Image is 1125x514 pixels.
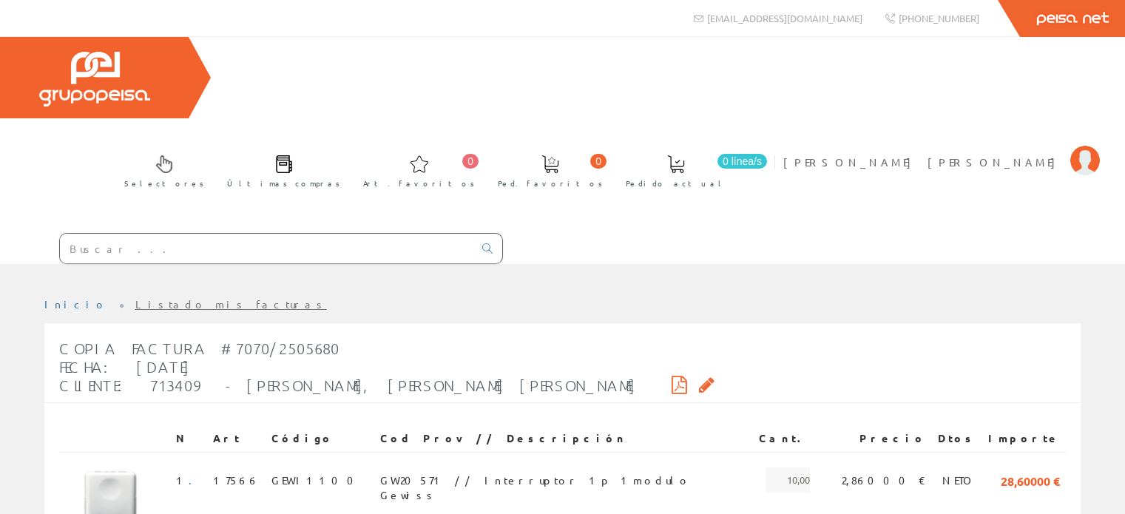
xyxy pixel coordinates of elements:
[783,155,1063,169] span: [PERSON_NAME] [PERSON_NAME]
[266,425,374,452] th: Código
[189,473,201,487] a: .
[39,52,150,106] img: Grupo Peisa
[982,425,1066,452] th: Importe
[176,467,201,493] span: 1
[59,339,636,394] span: Copia Factura #7070/2505680 Fecha: [DATE] Cliente: 713409 - [PERSON_NAME], [PERSON_NAME] [PERSON_...
[60,234,473,263] input: Buscar ...
[227,176,340,191] span: Últimas compras
[212,143,348,197] a: Últimas compras
[783,143,1100,157] a: [PERSON_NAME] [PERSON_NAME]
[590,154,607,169] span: 0
[1001,467,1060,493] span: 28,60000 €
[707,12,862,24] span: [EMAIL_ADDRESS][DOMAIN_NAME]
[213,467,260,493] span: 17566
[699,379,714,390] i: Solicitar por email copia de la factura
[766,467,810,493] span: 10,00
[207,425,266,452] th: Art
[942,467,976,493] span: NETO
[498,176,603,191] span: Ped. favoritos
[170,425,207,452] th: N
[124,176,204,191] span: Selectores
[374,425,753,452] th: Cod Prov // Descripción
[899,12,979,24] span: [PHONE_NUMBER]
[626,176,726,191] span: Pedido actual
[672,379,687,390] i: Descargar PDF
[380,467,747,493] span: GW20571 // Interruptor 1p 1modulo Gewiss
[44,297,107,311] a: Inicio
[363,176,475,191] span: Art. favoritos
[109,143,212,197] a: Selectores
[816,425,932,452] th: Precio
[932,425,982,452] th: Dtos
[271,467,362,493] span: GEWI1100
[842,467,926,493] span: 2,86000 €
[135,297,327,311] a: Listado mis facturas
[717,154,767,169] span: 0 línea/s
[462,154,479,169] span: 0
[753,425,816,452] th: Cant.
